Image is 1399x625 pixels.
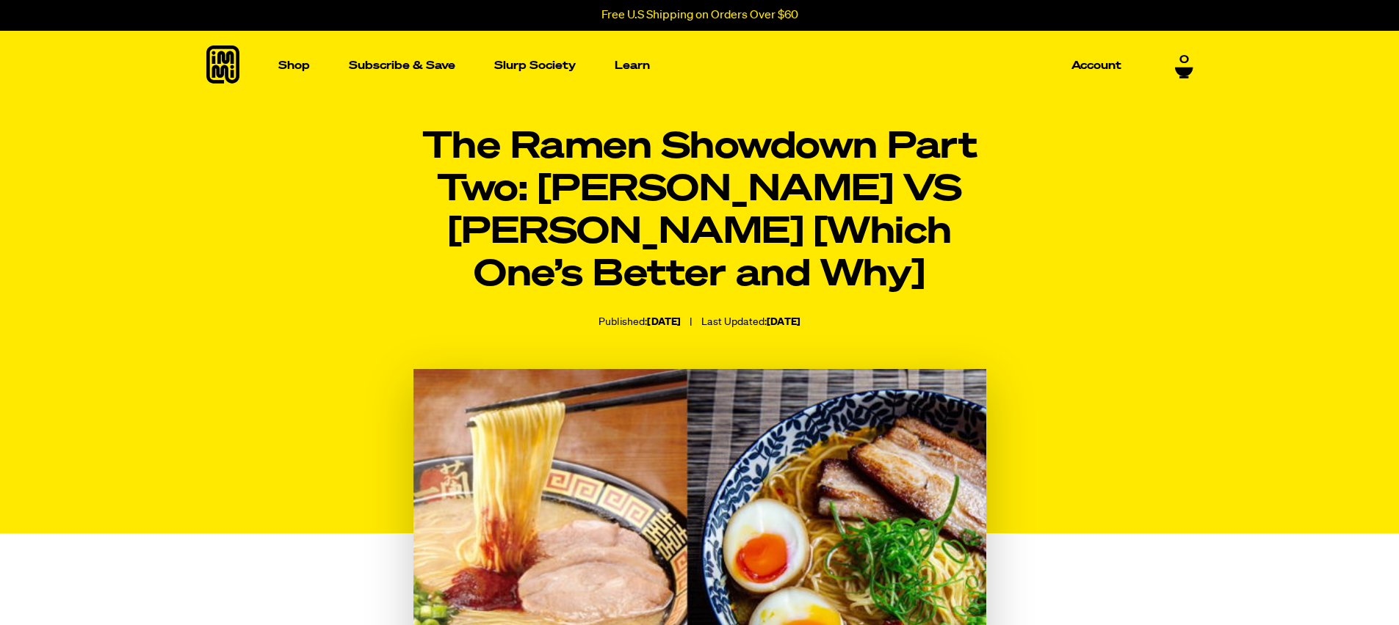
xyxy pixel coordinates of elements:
div: Last Updated: [701,314,800,330]
p: Free U.S Shipping on Orders Over $60 [601,9,798,22]
a: 0 [1175,54,1193,78]
h1: The Ramen Showdown Part Two: [PERSON_NAME] VS [PERSON_NAME] [Which One’s Better and Why] [413,126,986,296]
a: Account [1066,54,1127,77]
a: Shop [272,31,316,100]
a: Slurp Society [488,54,582,77]
p: Slurp Society [494,60,576,71]
a: Learn [609,31,656,100]
p: Account [1071,60,1121,71]
p: Learn [615,60,650,71]
a: Subscribe & Save [343,54,461,77]
div: Published: [599,314,681,330]
time: [DATE] [767,317,800,327]
nav: Main navigation [272,31,1127,100]
p: Subscribe & Save [349,60,455,71]
p: Shop [278,60,310,71]
time: [DATE] [647,317,681,327]
span: 0 [1179,54,1189,67]
span: | [681,314,701,330]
